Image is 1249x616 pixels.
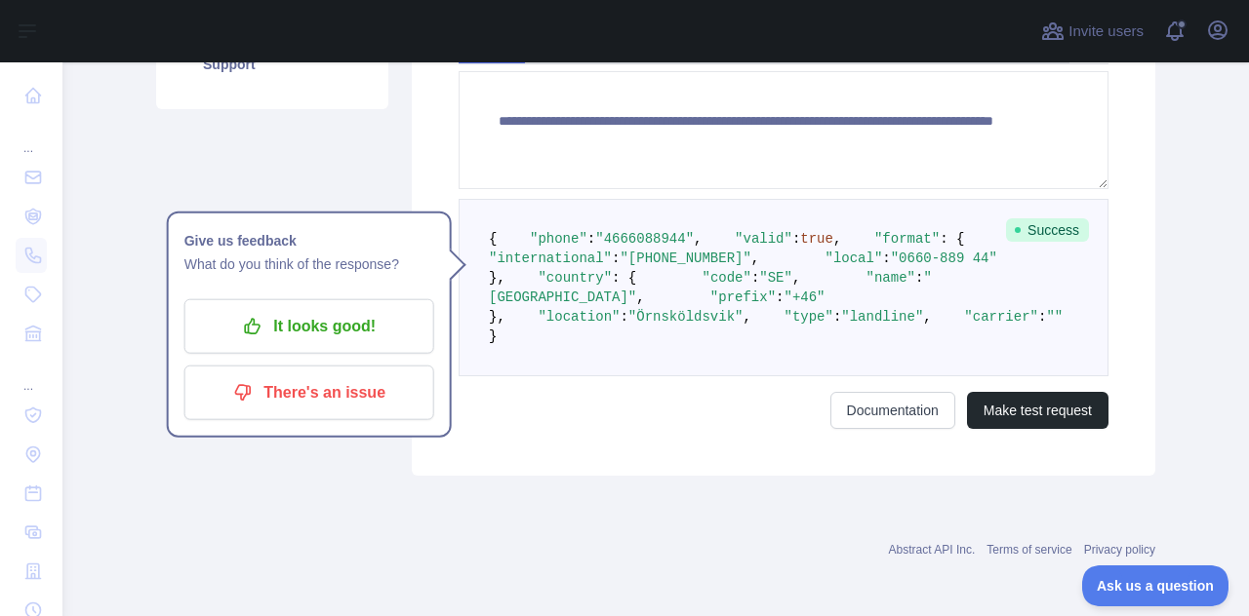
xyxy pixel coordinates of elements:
[16,355,47,394] div: ...
[530,231,587,247] span: "phone"
[538,309,620,325] span: "location"
[538,270,612,286] span: "country"
[489,270,505,286] span: },
[612,270,636,286] span: : {
[792,231,800,247] span: :
[1068,20,1144,43] span: Invite users
[784,289,825,305] span: "+46"
[612,250,620,266] span: :
[1037,16,1148,47] button: Invite users
[825,250,882,266] span: "local"
[16,117,47,156] div: ...
[776,289,784,305] span: :
[694,231,702,247] span: ,
[1082,565,1229,606] iframe: Toggle Customer Support
[199,310,420,343] p: It looks good!
[743,309,750,325] span: ,
[1038,309,1046,325] span: :
[923,309,931,325] span: ,
[800,231,833,247] span: true
[1084,543,1155,557] a: Privacy policy
[987,543,1071,557] a: Terms of service
[489,309,505,325] span: },
[180,43,365,86] a: Support
[735,231,792,247] span: "valid"
[841,309,923,325] span: "landline"
[759,270,792,286] span: "SE"
[751,270,759,286] span: :
[595,231,694,247] span: "4666088944"
[833,309,841,325] span: :
[199,376,420,409] p: There's an issue
[1006,218,1089,242] span: Success
[628,309,744,325] span: "Örnsköldsvik"
[184,366,434,420] button: There's an issue
[184,252,434,276] p: What do you think of the response?
[874,231,940,247] span: "format"
[964,309,1038,325] span: "carrier"
[866,270,915,286] span: "name"
[620,309,627,325] span: :
[710,289,776,305] span: "prefix"
[1046,309,1063,325] span: ""
[882,250,890,266] span: :
[891,250,997,266] span: "0660-889 44"
[940,231,964,247] span: : {
[915,270,923,286] span: :
[184,229,434,252] h1: Give us feedback
[636,289,644,305] span: ,
[751,250,759,266] span: ,
[489,328,497,344] span: }
[967,392,1108,429] button: Make test request
[489,250,612,266] span: "international"
[784,309,832,325] span: "type"
[889,543,976,557] a: Abstract API Inc.
[184,299,434,354] button: It looks good!
[792,270,800,286] span: ,
[702,270,750,286] span: "code"
[833,231,841,247] span: ,
[489,231,497,247] span: {
[830,392,955,429] a: Documentation
[587,231,595,247] span: :
[620,250,750,266] span: "[PHONE_NUMBER]"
